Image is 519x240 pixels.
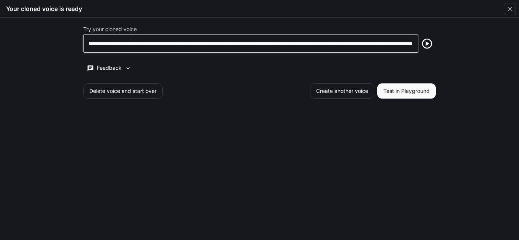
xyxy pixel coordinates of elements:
p: Try your cloned voice [83,27,137,32]
button: Create another voice [310,83,374,99]
h5: Your cloned voice is ready [6,5,82,13]
button: Test in Playground [377,83,436,99]
button: Delete voice and start over [83,83,163,99]
button: Feedback [83,62,135,74]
